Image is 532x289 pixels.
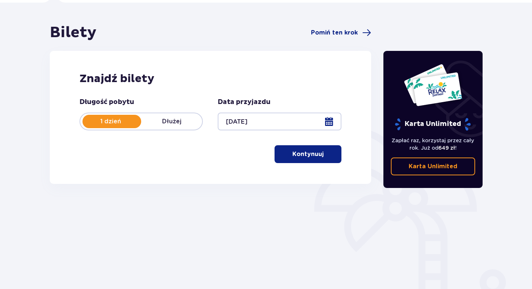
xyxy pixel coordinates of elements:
[391,158,476,175] a: Karta Unlimited
[50,23,97,42] h1: Bilety
[394,118,471,131] p: Karta Unlimited
[438,145,455,151] span: 649 zł
[292,150,324,158] p: Kontynuuj
[141,117,202,126] p: Dłużej
[311,28,371,37] a: Pomiń ten krok
[80,72,341,86] h2: Znajdź bilety
[311,29,358,37] span: Pomiń ten krok
[218,98,270,107] p: Data przyjazdu
[80,117,141,126] p: 1 dzień
[80,98,134,107] p: Długość pobytu
[275,145,341,163] button: Kontynuuj
[391,137,476,152] p: Zapłać raz, korzystaj przez cały rok. Już od !
[409,162,457,171] p: Karta Unlimited
[403,64,463,107] img: Dwie karty całoroczne do Suntago z napisem 'UNLIMITED RELAX', na białym tle z tropikalnymi liśćmi...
